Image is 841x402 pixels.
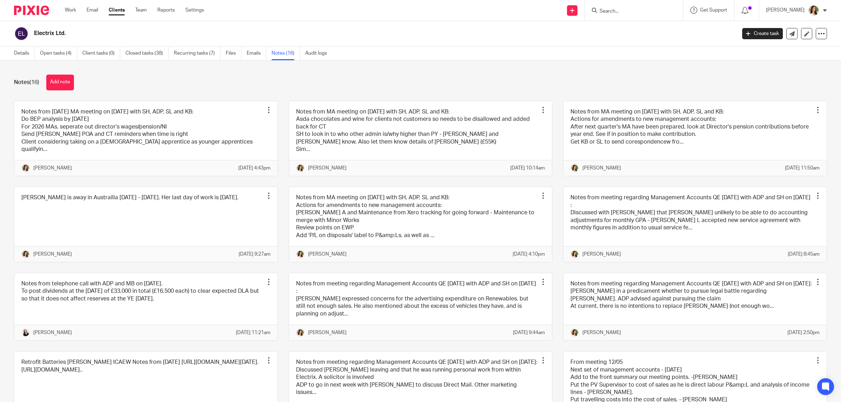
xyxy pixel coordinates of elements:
p: [PERSON_NAME] [582,165,621,172]
img: High%20Res%20Andrew%20Price%20Accountants_Poppy%20Jakes%20photography-1153.jpg [570,164,579,172]
p: [PERSON_NAME] [766,7,805,14]
a: Client tasks (0) [82,47,120,60]
p: [PERSON_NAME] [308,329,347,336]
h2: Electrix Ltd. [34,30,592,37]
p: [DATE] 9:27am [239,251,271,258]
a: Create task [742,28,783,39]
p: [DATE] 11:21am [236,329,271,336]
a: Team [135,7,147,14]
a: Settings [185,7,204,14]
p: [DATE] 9:44am [513,329,545,336]
a: Reports [157,7,175,14]
button: Add note [46,75,74,90]
img: High%20Res%20Andrew%20Price%20Accountants_Poppy%20Jakes%20photography-1153.jpg [808,5,819,16]
a: Email [87,7,98,14]
a: Work [65,7,76,14]
span: (16) [29,79,39,85]
p: [DATE] 8:45am [788,251,820,258]
input: Search [599,8,662,15]
img: High%20Res%20Andrew%20Price%20Accountants_Poppy%20Jakes%20photography-1153.jpg [21,164,30,172]
a: Recurring tasks (7) [174,47,220,60]
img: High%20Res%20Andrew%20Price%20Accountants_Poppy%20Jakes%20photography-1153.jpg [570,250,579,258]
a: Open tasks (4) [40,47,77,60]
p: [PERSON_NAME] [33,165,72,172]
p: [PERSON_NAME] [33,329,72,336]
h1: Notes [14,79,39,86]
img: High%20Res%20Andrew%20Price%20Accountants_Poppy%20Jakes%20photography-1153.jpg [21,250,30,258]
span: Get Support [700,8,727,13]
p: [PERSON_NAME] [582,251,621,258]
img: Pixie [14,6,49,15]
p: [DATE] 10:14am [510,165,545,172]
img: High%20Res%20Andrew%20Price%20Accountants_Poppy%20Jakes%20photography-1153.jpg [296,164,305,172]
p: [PERSON_NAME] [33,251,72,258]
a: Closed tasks (38) [125,47,169,60]
img: High%20Res%20Andrew%20Price%20Accountants_Poppy%20Jakes%20photography-1153.jpg [296,328,305,337]
p: [DATE] 11:50am [785,165,820,172]
p: [DATE] 4:43pm [238,165,271,172]
a: Audit logs [305,47,332,60]
p: [DATE] 2:50pm [787,329,820,336]
img: HR%20Andrew%20Price_Molly_Poppy%20Jakes%20Photography-7.jpg [21,328,30,337]
img: svg%3E [14,26,29,41]
a: Clients [109,7,125,14]
p: [PERSON_NAME] [308,165,347,172]
a: Details [14,47,35,60]
img: High%20Res%20Andrew%20Price%20Accountants_Poppy%20Jakes%20photography-1153.jpg [296,250,305,258]
p: [PERSON_NAME] [308,251,347,258]
a: Notes (16) [272,47,300,60]
a: Files [226,47,241,60]
a: Emails [247,47,266,60]
p: [DATE] 4:10pm [513,251,545,258]
img: High%20Res%20Andrew%20Price%20Accountants_Poppy%20Jakes%20photography-1153.jpg [570,328,579,337]
p: [PERSON_NAME] [582,329,621,336]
